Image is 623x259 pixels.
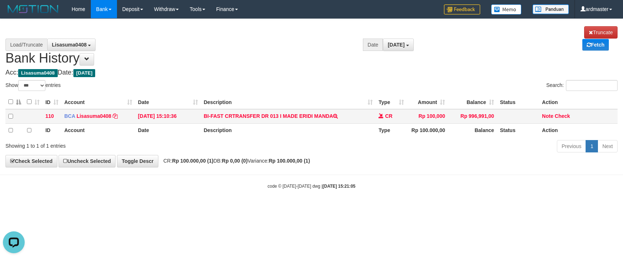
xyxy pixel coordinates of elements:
[546,80,618,91] label: Search:
[586,140,598,152] a: 1
[383,39,413,51] button: [DATE]
[491,4,522,15] img: Button%20Memo.svg
[135,123,201,137] th: Date
[43,123,61,137] th: ID
[542,113,553,119] a: Note
[269,158,310,164] strong: Rp 100.000,00 (1)
[539,95,618,109] th: Action
[376,123,407,137] th: Type
[5,80,61,91] label: Show entries
[172,158,214,164] strong: Rp 100.000,00 (1)
[584,26,618,39] a: Truncate
[18,69,58,77] span: Lisasuma0408
[497,95,539,109] th: Status
[117,155,158,167] a: Toggle Descr
[43,95,61,109] th: ID: activate to sort column ascending
[201,109,376,123] td: BI-FAST CRTRANSFER DR 013 I MADE ERIDI MANDA
[448,109,497,123] td: Rp 996,991,00
[5,4,61,15] img: MOTION_logo.png
[555,113,570,119] a: Check
[444,4,480,15] img: Feedback.jpg
[582,39,609,51] a: Fetch
[47,39,96,51] button: Lisasuma0408
[376,95,407,109] th: Type: activate to sort column ascending
[61,95,135,109] th: Account: activate to sort column ascending
[557,140,586,152] a: Previous
[388,42,404,48] span: [DATE]
[24,95,43,109] th: : activate to sort column ascending
[497,123,539,137] th: Status
[61,123,135,137] th: Account
[135,95,201,109] th: Date: activate to sort column ascending
[539,123,618,137] th: Action
[113,113,118,119] a: Copy Lisasuma0408 to clipboard
[5,139,254,150] div: Showing 1 to 1 of 1 entries
[77,113,112,119] a: Lisasuma0408
[201,95,376,109] th: Description: activate to sort column ascending
[5,69,618,76] h4: Acc: Date:
[135,109,201,123] td: [DATE] 15:10:36
[52,42,87,48] span: Lisasuma0408
[58,155,116,167] a: Uncheck Selected
[407,95,448,109] th: Amount: activate to sort column ascending
[160,158,310,164] span: CR: DB: Variance:
[448,123,497,137] th: Balance
[407,123,448,137] th: Rp 100.000,00
[5,155,57,167] a: Check Selected
[566,80,618,91] input: Search:
[201,123,376,137] th: Description
[18,80,45,91] select: Showentries
[407,109,448,123] td: Rp 100,000
[64,113,75,119] span: BCA
[222,158,248,164] strong: Rp 0,00 (0)
[5,26,618,65] h1: Bank History
[5,95,24,109] th: : activate to sort column descending
[323,184,355,189] strong: [DATE] 15:21:05
[268,184,356,189] small: code © [DATE]-[DATE] dwg |
[5,39,47,51] div: Load/Truncate
[45,113,54,119] span: 110
[385,113,392,119] span: CR
[598,140,618,152] a: Next
[363,39,383,51] div: Date
[3,3,25,25] button: Open LiveChat chat widget
[448,95,497,109] th: Balance: activate to sort column ascending
[73,69,96,77] span: [DATE]
[533,4,569,14] img: panduan.png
